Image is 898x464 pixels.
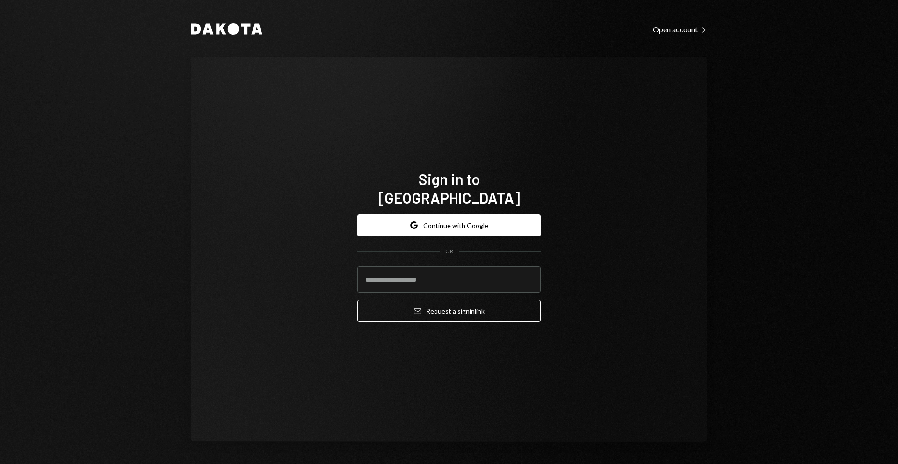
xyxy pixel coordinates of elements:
div: OR [445,248,453,256]
button: Request a signinlink [357,300,541,322]
button: Continue with Google [357,214,541,236]
h1: Sign in to [GEOGRAPHIC_DATA] [357,170,541,207]
a: Open account [653,24,707,34]
div: Open account [653,25,707,34]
